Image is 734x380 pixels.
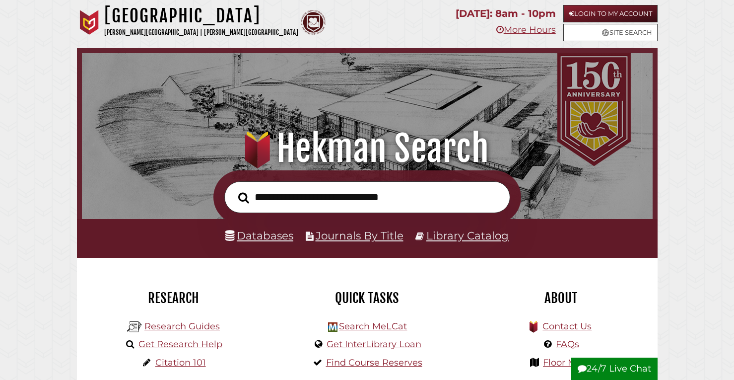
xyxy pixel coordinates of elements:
[556,339,579,350] a: FAQs
[144,321,220,332] a: Research Guides
[328,322,337,332] img: Hekman Library Logo
[77,10,102,35] img: Calvin University
[456,5,556,22] p: [DATE]: 8am - 10pm
[238,192,249,204] i: Search
[563,5,658,22] a: Login to My Account
[155,357,206,368] a: Citation 101
[104,5,298,27] h1: [GEOGRAPHIC_DATA]
[326,357,422,368] a: Find Course Reserves
[543,357,592,368] a: Floor Maps
[225,229,293,242] a: Databases
[316,229,403,242] a: Journals By Title
[127,319,142,334] img: Hekman Library Logo
[84,290,263,306] h2: Research
[233,189,254,206] button: Search
[339,321,407,332] a: Search MeLCat
[542,321,592,332] a: Contact Us
[327,339,421,350] a: Get InterLibrary Loan
[496,24,556,35] a: More Hours
[426,229,509,242] a: Library Catalog
[93,127,642,170] h1: Hekman Search
[278,290,457,306] h2: Quick Tasks
[301,10,326,35] img: Calvin Theological Seminary
[138,339,222,350] a: Get Research Help
[563,24,658,41] a: Site Search
[471,290,650,306] h2: About
[104,27,298,38] p: [PERSON_NAME][GEOGRAPHIC_DATA] | [PERSON_NAME][GEOGRAPHIC_DATA]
